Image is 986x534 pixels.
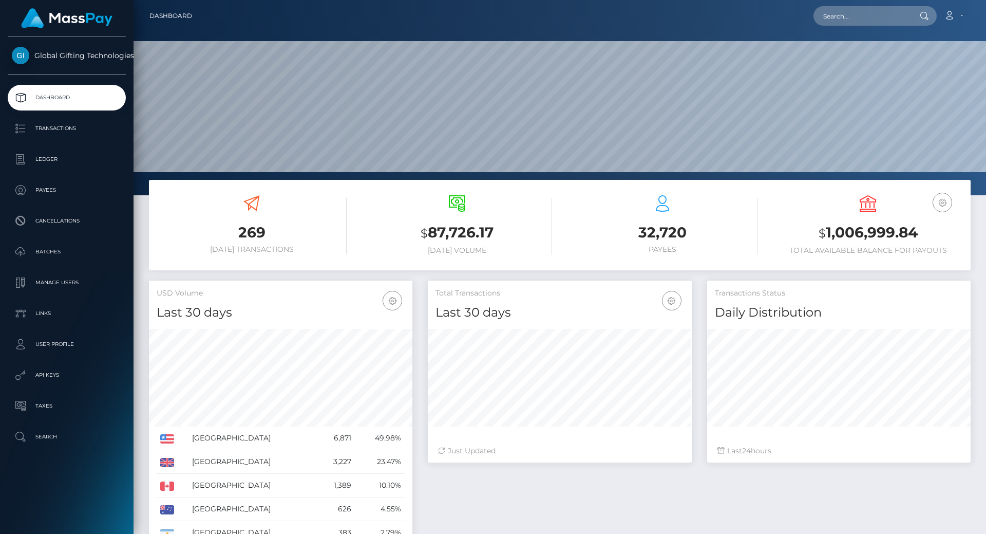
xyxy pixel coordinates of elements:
[12,244,122,260] p: Batches
[438,446,681,456] div: Just Updated
[160,482,174,491] img: CA.png
[819,226,826,241] small: $
[188,450,317,474] td: [GEOGRAPHIC_DATA]
[157,288,405,299] h5: USD Volume
[317,474,355,498] td: 1,389
[8,85,126,111] a: Dashboard
[773,223,963,244] h3: 1,006,999.84
[8,332,126,357] a: User Profile
[8,177,126,203] a: Payees
[813,6,910,26] input: Search...
[188,474,317,498] td: [GEOGRAPHIC_DATA]
[773,246,963,255] h6: Total Available Balance for Payouts
[157,245,347,254] h6: [DATE] Transactions
[717,446,960,456] div: Last hours
[8,362,126,388] a: API Keys
[421,226,428,241] small: $
[8,146,126,172] a: Ledger
[8,424,126,450] a: Search
[8,270,126,296] a: Manage Users
[157,304,405,322] h4: Last 30 days
[188,427,317,450] td: [GEOGRAPHIC_DATA]
[8,208,126,234] a: Cancellations
[160,505,174,514] img: AU.png
[12,121,122,136] p: Transactions
[715,304,963,322] h4: Daily Distribution
[157,223,347,243] h3: 269
[435,304,684,322] h4: Last 30 days
[362,223,552,244] h3: 87,726.17
[12,306,122,321] p: Links
[160,434,174,444] img: US.png
[160,458,174,467] img: GB.png
[567,223,757,243] h3: 32,720
[362,246,552,255] h6: [DATE] Volume
[8,393,126,419] a: Taxes
[12,182,122,198] p: Payees
[715,288,963,299] h5: Transactions Status
[12,47,29,64] img: Global Gifting Technologies Inc
[8,239,126,265] a: Batches
[8,301,126,326] a: Links
[317,427,355,450] td: 6,871
[317,450,355,474] td: 3,227
[8,51,126,60] span: Global Gifting Technologies Inc
[12,275,122,290] p: Manage Users
[355,498,405,521] td: 4.55%
[435,288,684,299] h5: Total Transactions
[742,446,751,455] span: 24
[12,337,122,352] p: User Profile
[355,427,405,450] td: 49.98%
[149,5,192,27] a: Dashboard
[12,398,122,414] p: Taxes
[12,367,122,383] p: API Keys
[317,498,355,521] td: 626
[188,498,317,521] td: [GEOGRAPHIC_DATA]
[12,429,122,445] p: Search
[12,90,122,105] p: Dashboard
[12,152,122,167] p: Ledger
[355,450,405,474] td: 23.47%
[12,213,122,229] p: Cancellations
[355,474,405,498] td: 10.10%
[21,8,112,28] img: MassPay Logo
[8,116,126,141] a: Transactions
[567,245,757,254] h6: Payees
